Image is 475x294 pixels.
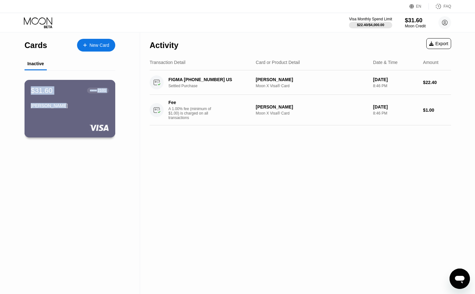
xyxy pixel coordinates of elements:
div: $31.60 [31,86,53,94]
div: Cards [25,41,47,50]
div: FIGMA [PHONE_NUMBER] USSettled Purchase[PERSON_NAME]Moon X Visa® Card[DATE]8:46 PM$22.40 [150,70,451,95]
div: Visa Monthly Spend Limit$22.40/$4,000.00 [349,17,392,28]
div: FAQ [429,3,451,10]
div: $22.40 [423,80,451,85]
div: EN [416,4,422,9]
div: Amount [423,60,438,65]
div: [DATE] [373,104,418,109]
div: ● ● ● ● [90,89,96,91]
div: $31.60Moon Credit [405,17,426,28]
div: Settled Purchase [168,84,259,88]
div: Moon X Visa® Card [256,111,368,115]
div: New Card [89,43,109,48]
div: A 1.00% fee (minimum of $1.00) is charged on all transactions [168,107,216,120]
div: FIGMA [PHONE_NUMBER] US [168,77,253,82]
div: Moon Credit [405,24,426,28]
div: Fee [168,100,213,105]
div: Moon X Visa® Card [256,84,368,88]
div: EN [409,3,429,10]
div: $22.40 / $4,000.00 [357,23,384,27]
div: Activity [150,41,178,50]
div: Card or Product Detail [256,60,300,65]
div: [PERSON_NAME] [256,104,368,109]
div: FAQ [443,4,451,9]
div: 8:46 PM [373,111,418,115]
div: Transaction Detail [150,60,185,65]
div: Visa Monthly Spend Limit [349,17,392,21]
div: FeeA 1.00% fee (minimum of $1.00) is charged on all transactions[PERSON_NAME]Moon X Visa® Card[DA... [150,95,451,125]
div: Export [429,41,448,46]
div: $1.00 [423,108,451,113]
iframe: Button to launch messaging window [450,269,470,289]
div: [DATE] [373,77,418,82]
div: New Card [77,39,115,52]
div: $31.60 [405,17,426,24]
div: 8:46 PM [373,84,418,88]
div: 2101 [97,88,106,93]
div: Export [426,38,451,49]
div: [PERSON_NAME] [256,77,368,82]
div: Inactive [27,61,44,66]
div: [PERSON_NAME] [31,103,109,108]
div: Date & Time [373,60,398,65]
div: $31.60● ● ● ●2101[PERSON_NAME] [25,80,115,137]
